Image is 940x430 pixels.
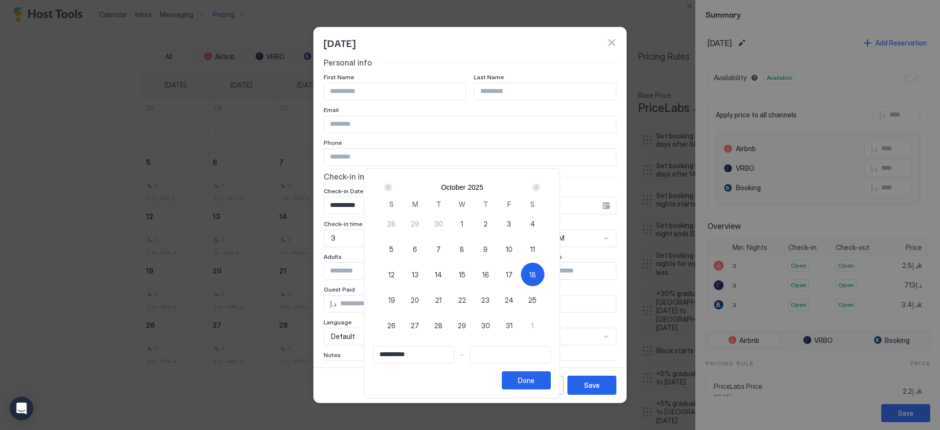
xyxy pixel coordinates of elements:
[531,320,534,331] span: 1
[458,295,466,305] span: 22
[521,288,544,312] button: 25
[380,314,403,337] button: 26
[468,183,483,191] button: 2025
[403,237,427,261] button: 6
[482,270,489,280] span: 16
[518,375,535,385] div: Done
[481,320,490,331] span: 30
[458,320,466,331] span: 29
[388,295,395,305] span: 19
[450,288,474,312] button: 22
[436,244,441,254] span: 7
[474,288,497,312] button: 23
[481,295,490,305] span: 23
[502,371,551,389] button: Done
[529,181,542,193] button: Next
[530,244,535,254] span: 11
[450,237,474,261] button: 8
[474,237,497,261] button: 9
[374,346,454,363] input: Input Field
[484,219,488,229] span: 2
[411,320,419,331] span: 27
[497,237,521,261] button: 10
[529,270,536,280] span: 18
[450,263,474,286] button: 15
[434,219,443,229] span: 30
[530,219,535,229] span: 4
[403,263,427,286] button: 13
[474,212,497,235] button: 2
[497,263,521,286] button: 17
[413,244,417,254] span: 6
[436,199,441,209] span: T
[460,244,464,254] span: 8
[412,270,419,280] span: 13
[427,212,450,235] button: 30
[435,295,442,305] span: 21
[435,270,442,280] span: 14
[380,237,403,261] button: 5
[521,237,544,261] button: 11
[506,270,513,280] span: 17
[434,320,443,331] span: 28
[403,288,427,312] button: 20
[507,219,511,229] span: 3
[427,288,450,312] button: 21
[411,295,419,305] span: 20
[461,219,463,229] span: 1
[530,199,535,209] span: S
[521,212,544,235] button: 4
[387,320,396,331] span: 26
[474,263,497,286] button: 16
[382,181,396,193] button: Prev
[528,295,537,305] span: 25
[10,397,33,420] div: Open Intercom Messenger
[497,314,521,337] button: 31
[497,288,521,312] button: 24
[450,212,474,235] button: 1
[450,314,474,337] button: 29
[427,237,450,261] button: 7
[388,270,395,280] span: 12
[411,219,419,229] span: 29
[460,350,464,359] span: -
[380,263,403,286] button: 12
[507,199,511,209] span: F
[470,346,550,363] input: Input Field
[483,244,488,254] span: 9
[459,270,466,280] span: 15
[389,199,394,209] span: S
[427,314,450,337] button: 28
[403,212,427,235] button: 29
[521,314,544,337] button: 1
[387,219,396,229] span: 28
[521,263,544,286] button: 18
[505,295,514,305] span: 24
[483,199,488,209] span: T
[506,244,513,254] span: 10
[506,320,513,331] span: 31
[459,199,465,209] span: W
[412,199,418,209] span: M
[427,263,450,286] button: 14
[441,183,466,191] button: October
[403,314,427,337] button: 27
[380,212,403,235] button: 28
[497,212,521,235] button: 3
[474,314,497,337] button: 30
[389,244,394,254] span: 5
[380,288,403,312] button: 19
